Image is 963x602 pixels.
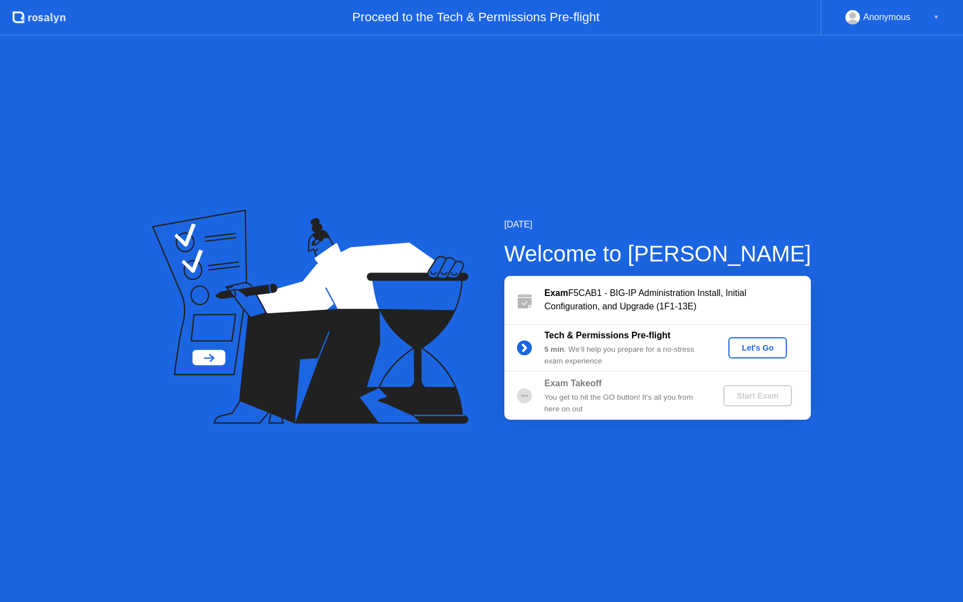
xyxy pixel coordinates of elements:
[544,288,568,298] b: Exam
[544,392,705,415] div: You get to hit the GO button! It’s all you from here on out
[544,344,705,367] div: : We’ll help you prepare for a no-stress exam experience
[723,385,792,406] button: Start Exam
[733,343,782,352] div: Let's Go
[728,391,787,400] div: Start Exam
[544,287,811,313] div: F5CAB1 - BIG-IP Administration Install, Initial Configuration, and Upgrade (1F1-13E)
[544,331,670,340] b: Tech & Permissions Pre-flight
[504,237,811,270] div: Welcome to [PERSON_NAME]
[728,337,787,358] button: Let's Go
[933,10,939,25] div: ▼
[544,378,602,388] b: Exam Takeoff
[504,218,811,231] div: [DATE]
[544,345,565,353] b: 5 min
[863,10,911,25] div: Anonymous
